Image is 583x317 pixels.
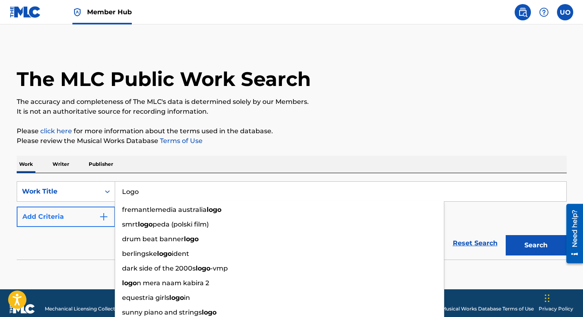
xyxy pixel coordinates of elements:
[207,206,221,214] strong: logo
[122,250,157,258] span: berlingske
[99,212,109,222] img: 9d2ae6d4665cec9f34b9.svg
[17,156,35,173] p: Work
[536,4,552,20] div: Help
[539,7,549,17] img: help
[441,305,534,313] a: Musical Works Database Terms of Use
[10,304,35,314] img: logo
[184,294,190,302] span: in
[122,206,207,214] span: fremantlemedia australia
[122,279,137,287] strong: logo
[172,250,189,258] span: ident
[122,220,138,228] span: smrt
[202,308,216,316] strong: logo
[539,305,573,313] a: Privacy Policy
[153,220,209,228] span: peda (polski film)
[10,6,41,18] img: MLC Logo
[184,235,199,243] strong: logo
[158,137,203,145] a: Terms of Use
[22,187,95,196] div: Work Title
[17,107,567,117] p: It is not an authoritative source for recording information.
[210,264,228,272] span: -vmp
[40,127,72,135] a: click here
[122,264,196,272] span: dark side of the 2000s
[560,201,583,266] iframe: Resource Center
[157,250,172,258] strong: logo
[122,235,184,243] span: drum beat banner
[72,7,82,17] img: Top Rightsholder
[138,220,153,228] strong: logo
[17,126,567,136] p: Please for more information about the terms used in the database.
[45,305,139,313] span: Mechanical Licensing Collective © 2025
[557,4,573,20] div: User Menu
[545,286,550,310] div: Drag
[17,97,567,107] p: The accuracy and completeness of The MLC's data is determined solely by our Members.
[137,279,209,287] span: n mera naam kabira 2
[50,156,72,173] p: Writer
[17,67,311,91] h1: The MLC Public Work Search
[506,235,567,255] button: Search
[169,294,184,302] strong: logo
[17,207,115,227] button: Add Criteria
[515,4,531,20] a: Public Search
[449,234,502,252] a: Reset Search
[196,264,210,272] strong: logo
[86,156,116,173] p: Publisher
[542,278,583,317] iframe: Chat Widget
[87,7,132,17] span: Member Hub
[17,181,567,260] form: Search Form
[122,294,169,302] span: equestria girls
[518,7,528,17] img: search
[122,308,202,316] span: sunny piano and strings
[17,136,567,146] p: Please review the Musical Works Database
